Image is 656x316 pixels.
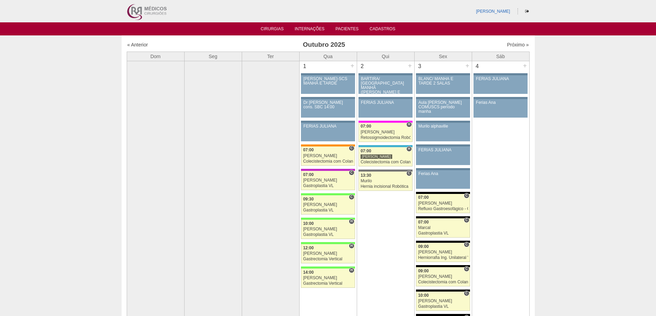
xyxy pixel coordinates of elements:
span: Consultório [349,194,354,200]
span: 10:00 [303,221,314,226]
a: Cadastros [369,26,395,33]
div: Gastroplastia VL [303,232,353,237]
a: « Anterior [127,42,148,47]
a: [PERSON_NAME]-SCS MANHÃ E TARDE [301,75,355,94]
span: 10:00 [418,293,429,298]
span: Consultório [464,193,469,198]
div: Hernia incisional Robótica [361,184,410,189]
a: C 07:00 [PERSON_NAME] Gastroplastia VL [301,171,355,190]
div: [PERSON_NAME] [418,299,468,303]
a: FERIAS JULIANA [301,123,355,141]
span: 09:30 [303,197,314,201]
div: Colecistectomia com Colangiografia VL [418,280,468,284]
a: H 14:00 [PERSON_NAME] Gastrectomia Vertical [301,269,355,288]
div: Gastroplastia VL [418,304,468,309]
a: C 07:00 [PERSON_NAME] Colecistectomia com Colangiografia VL [301,146,355,166]
div: [PERSON_NAME] [303,154,353,158]
div: Key: Blanc [416,216,470,218]
i: Sair [525,9,529,13]
div: [PERSON_NAME] [303,276,353,280]
th: Dom [127,52,184,61]
span: Hospital [406,146,412,152]
a: FERIAS JULIANA [416,146,470,165]
span: 12:00 [303,246,314,250]
span: Hospital [349,268,354,273]
span: 07:00 [418,195,429,200]
div: Key: Aviso [416,121,470,123]
div: Key: Pro Matre [358,121,412,123]
a: H 07:00 [PERSON_NAME] Retossigmoidectomia Robótica [358,123,412,142]
div: Key: Aviso [301,73,355,75]
div: [PERSON_NAME] [418,201,468,206]
span: 09:00 [418,269,429,273]
span: 07:00 [361,149,371,153]
div: [PERSON_NAME] [418,250,468,254]
div: Aula [PERSON_NAME] COMUSCS período manha [418,100,468,114]
div: [PERSON_NAME] [303,203,353,207]
div: [PERSON_NAME] [303,227,353,231]
div: Colecistectomia com Colangiografia VL [361,160,410,164]
a: BARTIRA/ [GEOGRAPHIC_DATA] MANHÃ ([PERSON_NAME] E ANA)/ SANTA JOANA -TARDE [358,75,412,94]
div: Key: Aviso [416,97,470,99]
span: Hospital [349,243,354,249]
div: Key: Aviso [416,168,470,170]
div: Key: Brasil [301,193,355,195]
a: BLANC/ MANHÃ E TARDE 2 SALAS [416,75,470,94]
div: 3 [415,61,425,72]
div: BARTIRA/ [GEOGRAPHIC_DATA] MANHÃ ([PERSON_NAME] E ANA)/ SANTA JOANA -TARDE [361,77,410,104]
div: 2 [357,61,368,72]
div: Key: Aviso [301,121,355,123]
div: Key: Brasil [301,266,355,269]
div: Key: Santa Catarina [358,170,412,172]
h3: Outubro 2025 [223,40,424,50]
a: C 13:30 Murilo Hernia incisional Robótica [358,172,412,191]
div: Key: Aviso [416,144,470,146]
a: C 09:00 [PERSON_NAME] Herniorrafia Ing. Unilateral VL [416,243,470,262]
span: 07:00 [418,220,429,225]
div: 4 [472,61,483,72]
div: [PERSON_NAME]-SCS MANHÃ E TARDE [303,77,353,86]
div: FERIAS JULIANA [476,77,525,81]
div: FERIAS JULIANA [303,124,353,129]
div: [PERSON_NAME] [418,274,468,279]
div: Key: São Luiz - SCS [301,144,355,146]
div: Key: Aviso [301,97,355,99]
div: Marcal [418,226,468,230]
div: Retossigmoidectomia Robótica [361,135,410,140]
div: Key: Aviso [416,73,470,75]
div: Key: Aviso [358,97,412,99]
span: Consultório [349,170,354,175]
th: Sáb [472,52,529,61]
a: H 10:00 [PERSON_NAME] Gastroplastia VL [301,220,355,239]
a: C 07:00 [PERSON_NAME] Refluxo Gastroesofágico - Cirurgia VL [416,194,470,213]
span: 07:00 [303,172,314,177]
th: Ter [242,52,299,61]
div: [PERSON_NAME] [303,178,353,183]
a: H 07:00 [PERSON_NAME] Colecistectomia com Colangiografia VL [358,147,412,166]
span: 13:30 [361,173,371,178]
div: Key: Blanc [416,265,470,267]
span: Hospital [349,219,354,224]
a: C 09:00 [PERSON_NAME] Colecistectomia com Colangiografia VL [416,267,470,286]
a: Próximo » [507,42,529,47]
div: Ferias Ana [418,172,468,176]
a: Dr [PERSON_NAME] cons. SBC 14:00 [301,99,355,118]
a: FERIAS JULIANA [473,75,527,94]
div: Key: Aviso [473,97,527,99]
div: 1 [300,61,310,72]
th: Seg [184,52,242,61]
a: C 09:30 [PERSON_NAME] Gastroplastia VL [301,195,355,215]
th: Sex [414,52,472,61]
th: Qua [299,52,357,61]
a: Ferias Ana [416,170,470,189]
div: Herniorrafia Ing. Unilateral VL [418,255,468,260]
a: Ferias Ana [473,99,527,118]
div: + [407,61,413,70]
a: C 10:00 [PERSON_NAME] Gastroplastia VL [416,292,470,311]
div: FERIAS JULIANA [418,148,468,152]
a: Aula [PERSON_NAME] COMUSCS período manha [416,99,470,118]
div: Key: Blanc [416,290,470,292]
div: Gastroplastia VL [418,231,468,236]
div: Key: Brasil [301,242,355,244]
div: Ferias Ana [476,100,525,105]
